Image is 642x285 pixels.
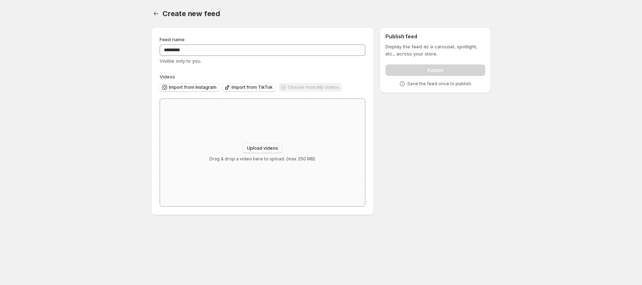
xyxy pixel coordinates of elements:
span: Upload videos [247,145,278,151]
span: Import from TikTok [232,84,273,90]
button: Import from Instagram [160,83,219,92]
button: Upload videos [243,143,282,153]
p: Display the feed as a carousel, spotlight, etc., across your store. [385,43,485,57]
span: Visible only to you. [160,58,201,64]
button: Import from TikTok [222,83,276,92]
span: Import from Instagram [169,84,217,90]
p: Save the feed once to publish. [407,81,472,87]
button: Settings [151,9,161,19]
p: Drag & drop a video here to upload. (max 250 MB) [209,156,315,162]
span: Create new feed [162,9,220,18]
span: Videos [160,74,175,79]
span: Feed name [160,37,185,42]
h2: Publish feed [385,33,485,40]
